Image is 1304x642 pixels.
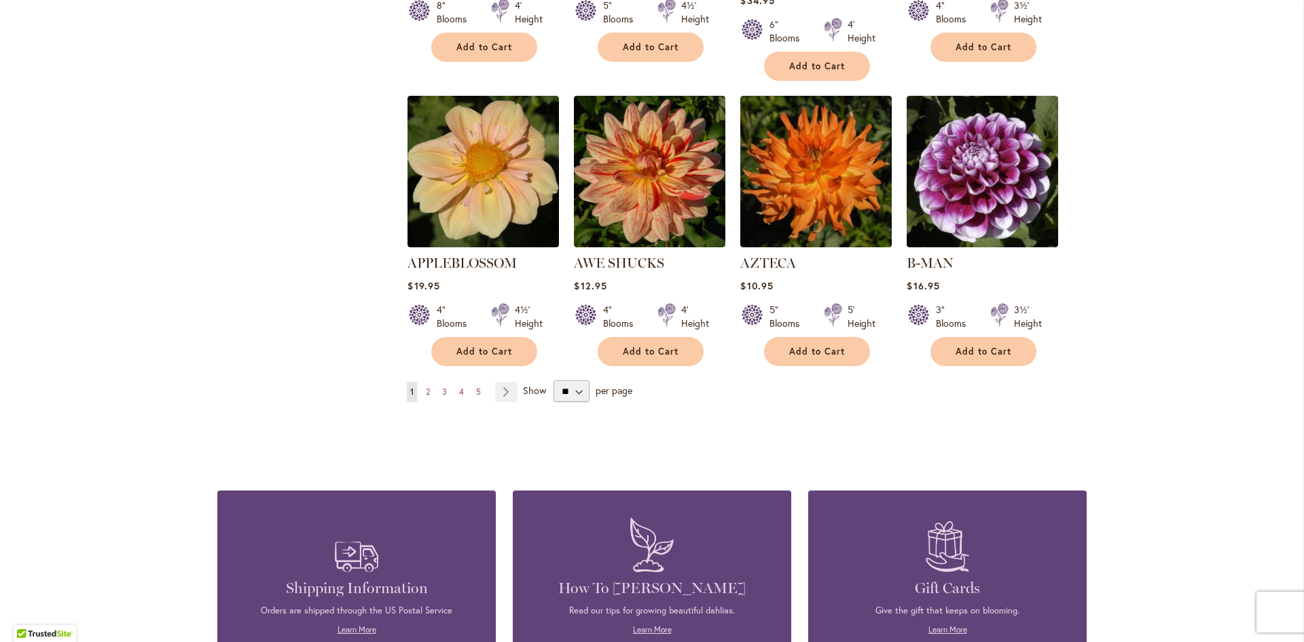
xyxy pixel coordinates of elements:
a: APPLEBLOSSOM [407,237,559,250]
div: 6" Blooms [769,18,808,45]
button: Add to Cart [764,337,870,366]
span: Add to Cart [789,60,845,72]
span: 4 [459,387,464,397]
img: AZTECA [740,96,892,247]
div: 5" Blooms [769,303,808,330]
img: AWE SHUCKS [574,96,725,247]
span: Show [523,384,546,397]
a: AZTECA [740,237,892,250]
p: Read our tips for growing beautiful dahlias. [533,605,771,617]
a: 5 [473,382,484,402]
a: B-MAN [907,237,1058,250]
p: Orders are shipped through the US Postal Service [238,605,475,617]
div: 4' Height [848,18,875,45]
span: 1 [410,387,414,397]
h4: Shipping Information [238,579,475,598]
span: Add to Cart [789,346,845,357]
button: Add to Cart [764,52,870,81]
iframe: Launch Accessibility Center [10,594,48,632]
img: B-MAN [907,96,1058,247]
a: AWE SHUCKS [574,237,725,250]
div: 3½' Height [1014,303,1042,330]
a: Learn More [633,624,672,635]
button: Add to Cart [431,33,537,62]
a: 2 [422,382,433,402]
span: Add to Cart [456,41,512,53]
span: 5 [476,387,481,397]
button: Add to Cart [930,33,1036,62]
a: APPLEBLOSSOM [407,255,517,271]
span: Add to Cart [623,346,678,357]
span: $16.95 [907,279,939,292]
span: $19.95 [407,279,439,292]
span: Add to Cart [956,346,1011,357]
a: 4 [456,382,467,402]
button: Add to Cart [431,337,537,366]
span: $10.95 [740,279,773,292]
div: 4" Blooms [603,303,641,330]
div: 5' Height [848,303,875,330]
div: 4" Blooms [437,303,475,330]
span: Add to Cart [456,346,512,357]
span: per page [596,384,632,397]
button: Add to Cart [930,337,1036,366]
span: Add to Cart [623,41,678,53]
img: APPLEBLOSSOM [407,96,559,247]
button: Add to Cart [598,337,704,366]
a: Learn More [338,624,376,635]
button: Add to Cart [598,33,704,62]
a: AZTECA [740,255,796,271]
a: AWE SHUCKS [574,255,664,271]
div: 3" Blooms [936,303,974,330]
span: 3 [442,387,447,397]
a: B-MAN [907,255,954,271]
h4: Gift Cards [829,579,1066,598]
a: 3 [439,382,450,402]
span: $12.95 [574,279,606,292]
div: 4½' Height [515,303,543,330]
div: 4' Height [681,303,709,330]
span: Add to Cart [956,41,1011,53]
p: Give the gift that keeps on blooming. [829,605,1066,617]
a: Learn More [928,624,967,635]
h4: How To [PERSON_NAME] [533,579,771,598]
span: 2 [426,387,430,397]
